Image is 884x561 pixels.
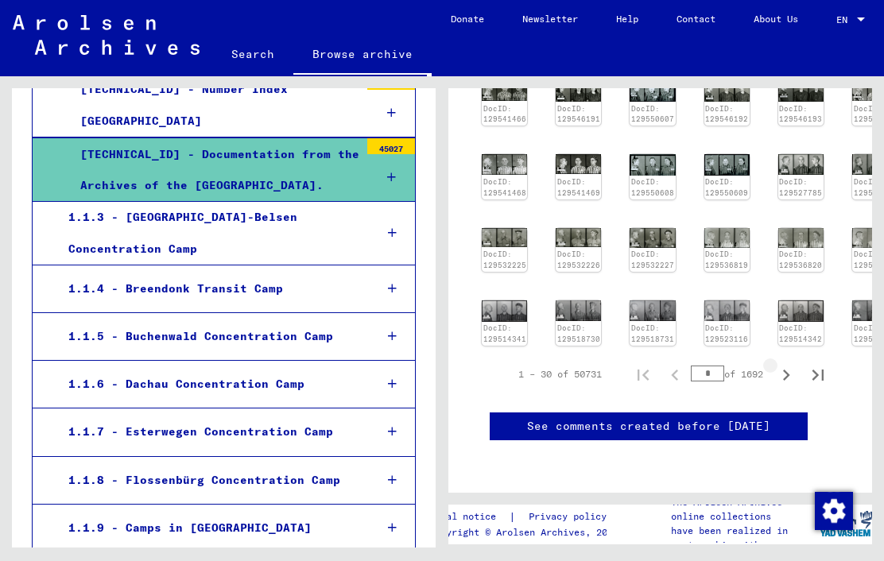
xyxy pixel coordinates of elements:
a: DocID: 129550609 [705,177,748,197]
img: 001.jpg [778,154,824,174]
a: DocID: 129546191 [557,104,600,124]
p: have been realized in partnership with [671,524,819,552]
div: 1 – 30 of 50731 [518,367,602,381]
a: DocID: 129527785 [779,177,822,197]
img: 001.jpg [556,300,601,321]
a: DocID: 129518731 [631,323,674,343]
img: 001.jpg [704,228,750,248]
img: 001.jpg [704,81,750,102]
button: Last page [802,358,834,390]
img: Arolsen_neg.svg [13,15,200,55]
img: 001.jpg [778,81,824,102]
a: DocID: 129532225 [483,250,526,269]
div: 1.1.5 - Buchenwald Concentration Camp [56,321,362,352]
img: Change consent [815,492,853,530]
img: 001.jpg [778,228,824,248]
a: Privacy policy [516,509,626,525]
img: 001.jpg [556,228,601,248]
div: 1.1.4 - Breendonk Transit Camp [56,273,362,304]
a: Browse archive [293,35,432,76]
p: Copyright © Arolsen Archives, 2021 [429,525,626,540]
a: DocID: 129550608 [631,177,674,197]
img: 001.jpg [630,228,675,248]
img: 001.jpg [778,300,824,322]
a: See comments created before [DATE] [527,418,770,435]
a: DocID: 129541466 [483,104,526,124]
div: Change consent [814,491,852,529]
div: 45027 [367,138,415,154]
img: 001.jpg [482,154,527,174]
img: 001.jpg [630,81,675,102]
img: 001.jpg [482,228,527,248]
img: 001.jpg [630,300,675,321]
div: 1.1.3 - [GEOGRAPHIC_DATA]-Belsen Concentration Camp [56,202,362,264]
button: First page [627,358,659,390]
div: 1.1.8 - Flossenbürg Concentration Camp [56,465,362,496]
img: 001.jpg [704,154,750,175]
a: DocID: 129532227 [631,250,674,269]
div: 1.1.9 - Camps in [GEOGRAPHIC_DATA] [56,513,362,544]
p: The Arolsen Archives online collections [671,495,819,524]
a: DocID: 129541468 [483,177,526,197]
a: DocID: 129536819 [705,250,748,269]
div: 1.1.7 - Esterwegen Concentration Camp [56,416,362,447]
button: Previous page [659,358,691,390]
a: DocID: 129541469 [557,177,600,197]
div: [TECHNICAL_ID] - Documentation from the Archives of the [GEOGRAPHIC_DATA]. [68,139,359,201]
a: DocID: 129546192 [705,104,748,124]
a: DocID: 129532226 [557,250,600,269]
img: 001.jpg [482,81,527,101]
img: 001.jpg [556,81,601,102]
img: 001.jpg [482,300,527,322]
button: Next page [770,358,802,390]
div: of 1692 [691,366,770,381]
img: 001.jpg [556,154,601,174]
a: DocID: 129518730 [557,323,600,343]
a: Search [212,35,293,73]
span: EN [836,14,854,25]
a: Legal notice [429,509,509,525]
div: [TECHNICAL_ID] - Number Index [GEOGRAPHIC_DATA] [68,74,359,136]
a: DocID: 129514341 [483,323,526,343]
a: DocID: 129546193 [779,104,822,124]
div: 1.1.6 - Dachau Concentration Camp [56,369,362,400]
img: 001.jpg [704,300,750,321]
div: | [429,509,626,525]
img: 001.jpg [630,154,675,175]
a: DocID: 129523116 [705,323,748,343]
a: DocID: 129550607 [631,104,674,124]
a: DocID: 129536820 [779,250,822,269]
a: DocID: 129514342 [779,323,822,343]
